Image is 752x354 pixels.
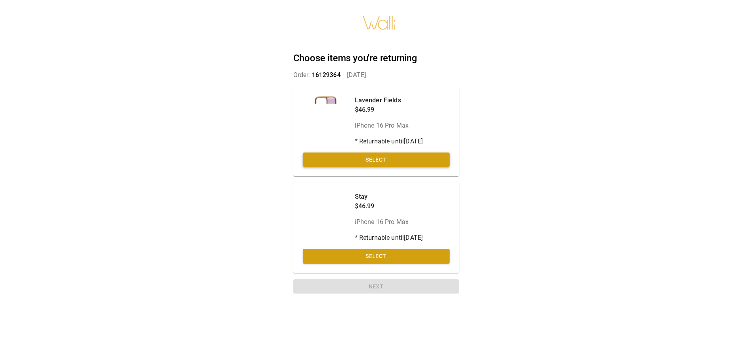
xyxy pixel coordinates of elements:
p: Lavender Fields [355,96,423,105]
p: $46.99 [355,201,423,211]
p: iPhone 16 Pro Max [355,121,423,130]
p: * Returnable until [DATE] [355,137,423,146]
p: Stay [355,192,423,201]
img: walli-inc.myshopify.com [362,6,396,40]
p: * Returnable until [DATE] [355,233,423,243]
p: Order: [DATE] [293,70,459,80]
h2: Choose items you're returning [293,53,459,64]
button: Select [303,153,450,167]
span: 16129364 [312,71,341,79]
p: iPhone 16 Pro Max [355,217,423,227]
button: Select [303,249,450,264]
p: $46.99 [355,105,423,115]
